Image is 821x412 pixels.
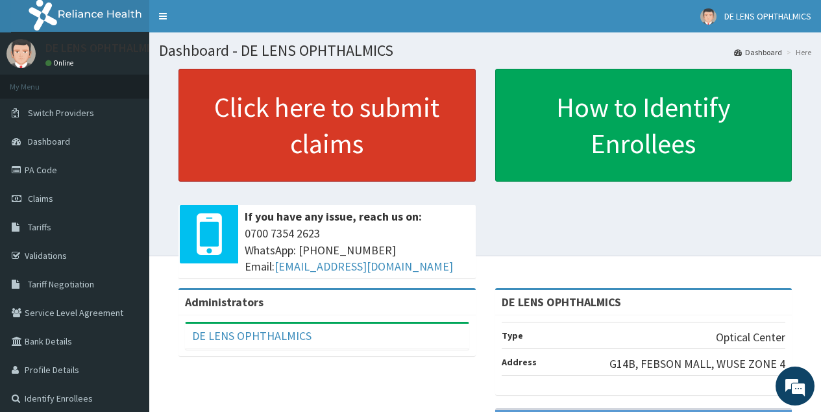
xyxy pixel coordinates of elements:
span: Dashboard [28,136,70,147]
span: Claims [28,193,53,204]
span: Tariff Negotiation [28,278,94,290]
p: DE LENS OPHTHALMICS [45,42,163,54]
a: Click here to submit claims [178,69,476,182]
img: User Image [6,39,36,68]
img: User Image [700,8,717,25]
b: Address [502,356,537,368]
span: Switch Providers [28,107,94,119]
b: Type [502,330,523,341]
p: Optical Center [716,329,785,346]
h1: Dashboard - DE LENS OPHTHALMICS [159,42,811,59]
span: 0700 7354 2623 WhatsApp: [PHONE_NUMBER] Email: [245,225,469,275]
b: Administrators [185,295,263,309]
li: Here [783,47,811,58]
a: [EMAIL_ADDRESS][DOMAIN_NAME] [275,259,453,274]
span: Tariffs [28,221,51,233]
strong: DE LENS OPHTHALMICS [502,295,621,309]
a: How to Identify Enrollees [495,69,792,182]
a: Online [45,58,77,67]
p: G14B, FEBSON MALL, WUSE ZONE 4 [609,356,785,372]
a: Dashboard [734,47,782,58]
span: DE LENS OPHTHALMICS [724,10,811,22]
b: If you have any issue, reach us on: [245,209,422,224]
a: DE LENS OPHTHALMICS [192,328,312,343]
